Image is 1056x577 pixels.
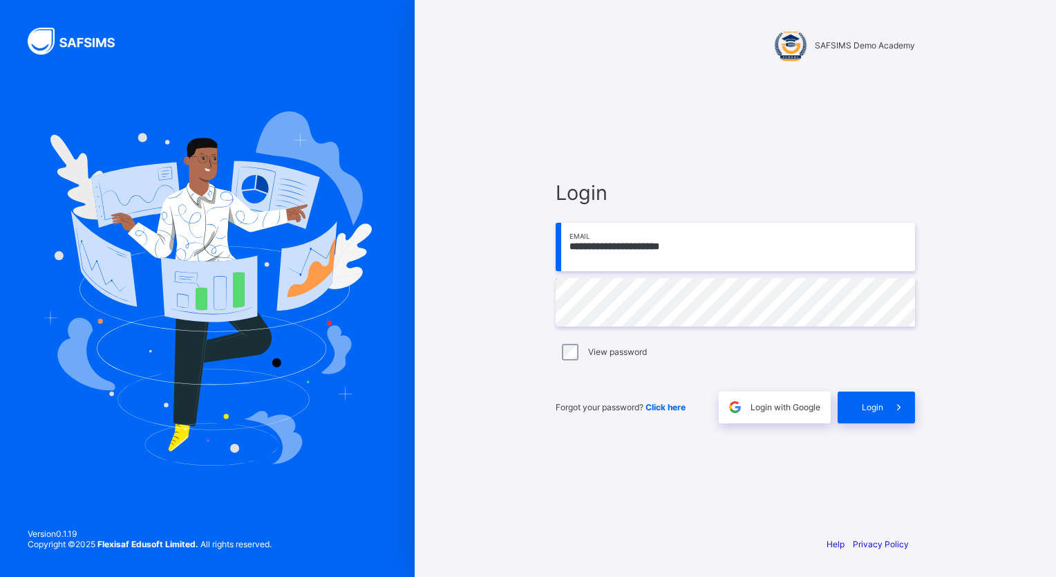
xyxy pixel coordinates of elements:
label: View password [588,347,647,357]
a: Help [827,539,845,549]
img: SAFSIMS Logo [28,28,131,55]
span: Login [862,402,883,412]
span: Version 0.1.19 [28,529,272,539]
strong: Flexisaf Edusoft Limited. [97,539,198,549]
a: Click here [645,402,686,412]
span: SAFSIMS Demo Academy [815,40,915,51]
span: Login [556,181,915,205]
span: Login with Google [751,402,820,412]
span: Forgot your password? [556,402,686,412]
a: Privacy Policy [853,539,909,549]
img: Hero Image [43,111,372,466]
span: Copyright © 2025 All rights reserved. [28,539,272,549]
img: google.396cfc9801f0270233282035f929180a.svg [727,399,743,415]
